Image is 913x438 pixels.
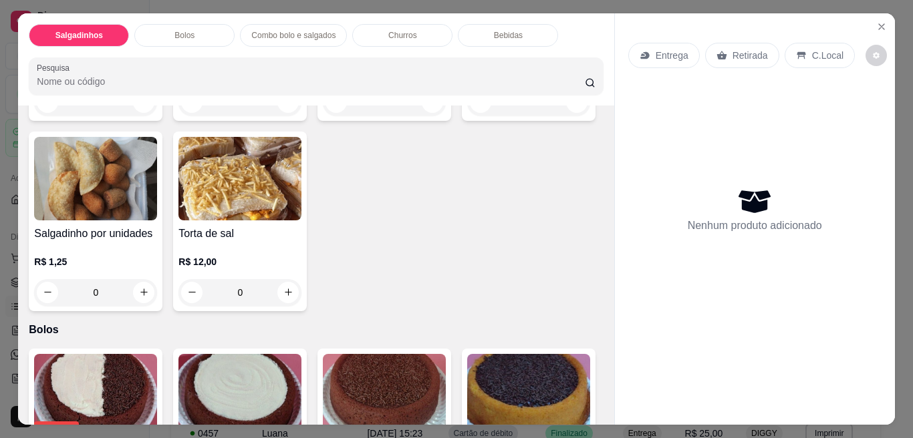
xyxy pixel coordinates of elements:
p: R$ 12,00 [178,255,301,268]
p: Bebidas [494,30,523,41]
p: Bolos [174,30,194,41]
p: Retirada [733,49,768,62]
button: decrease-product-quantity [866,45,887,66]
p: C.Local [812,49,843,62]
button: decrease-product-quantity [37,282,58,303]
img: product-image [178,137,301,220]
img: product-image [467,354,590,437]
img: product-image [34,354,157,437]
h4: Torta de sal [178,226,301,242]
button: decrease-product-quantity [181,282,203,303]
p: Salgadinhos [55,30,103,41]
button: Close [871,16,892,37]
button: increase-product-quantity [277,282,299,303]
p: Churros [388,30,417,41]
img: product-image [323,354,446,437]
p: Bolos [29,322,603,338]
h4: Salgadinho por unidades [34,226,157,242]
input: Pesquisa [37,75,585,88]
p: Nenhum produto adicionado [688,218,822,234]
button: increase-product-quantity [133,282,154,303]
span: Esgotado [34,421,79,436]
img: product-image [178,354,301,437]
img: product-image [34,137,157,220]
p: Entrega [656,49,688,62]
label: Pesquisa [37,62,74,73]
p: R$ 1,25 [34,255,157,268]
p: Combo bolo e salgados [251,30,336,41]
